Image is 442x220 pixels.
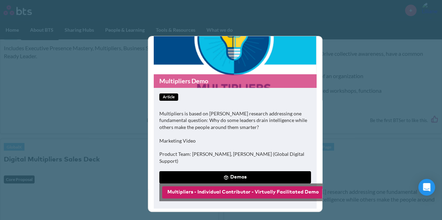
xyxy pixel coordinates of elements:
[159,110,311,131] p: Multipliers is based on [PERSON_NAME] research addressing one fundamental question: Why do some l...
[154,74,317,88] a: Multipliers Demo
[159,151,311,164] p: Product Team: [PERSON_NAME], [PERSON_NAME] (Global Digital Support)
[159,171,311,184] button: Demos
[159,137,311,144] p: Marketing Video
[162,186,324,199] button: Multipliers - Individual Contributor - Virtually Facilitated Demo
[418,179,435,196] div: Open Intercom Messenger
[159,93,178,101] span: article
